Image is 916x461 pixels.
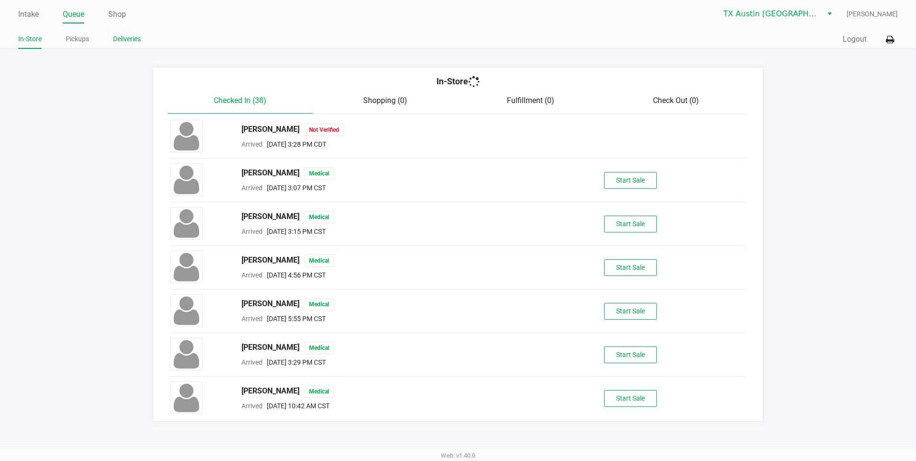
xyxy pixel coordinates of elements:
[113,33,141,45] a: Deliveries
[723,8,817,20] span: TX Austin [GEOGRAPHIC_DATA]
[604,216,657,232] button: Start Sale
[847,9,898,19] span: [PERSON_NAME]
[241,315,263,323] span: Arrived
[263,315,326,323] span: [DATE] 5:55 PM CST
[263,140,326,148] span: [DATE] 3:28 PM CDT
[108,8,126,21] a: Shop
[63,8,84,21] a: Queue
[241,271,263,279] span: Arrived
[304,298,334,311] span: Medical
[507,96,554,105] span: Fulfillment (0)
[604,259,657,276] button: Start Sale
[304,124,344,136] span: Not Verified
[263,184,326,192] span: [DATE] 3:07 PM CST
[604,303,657,320] button: Start Sale
[263,358,326,366] span: [DATE] 3:29 PM CST
[604,390,657,407] button: Start Sale
[263,402,330,410] span: [DATE] 10:42 AM CST
[843,34,867,45] button: Logout
[241,228,263,235] span: Arrived
[241,358,263,366] span: Arrived
[304,342,334,354] span: Medical
[263,271,326,279] span: [DATE] 4:56 PM CST
[436,76,468,86] span: In-Store
[66,33,89,45] a: Pickups
[304,254,334,267] span: Medical
[441,452,475,459] span: Web: v1.40.0
[263,228,326,235] span: [DATE] 3:15 PM CST
[604,346,657,363] button: Start Sale
[304,385,334,398] span: Medical
[18,8,39,21] a: Intake
[241,184,263,192] span: Arrived
[363,96,407,105] span: Shopping (0)
[304,167,334,180] span: Medical
[241,140,263,148] span: Arrived
[214,96,266,105] span: Checked In (38)
[604,172,657,189] button: Start Sale
[241,402,263,410] span: Arrived
[304,211,334,223] span: Medical
[18,33,42,45] a: In-Store
[653,96,699,105] span: Check Out (0)
[823,5,836,23] button: Select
